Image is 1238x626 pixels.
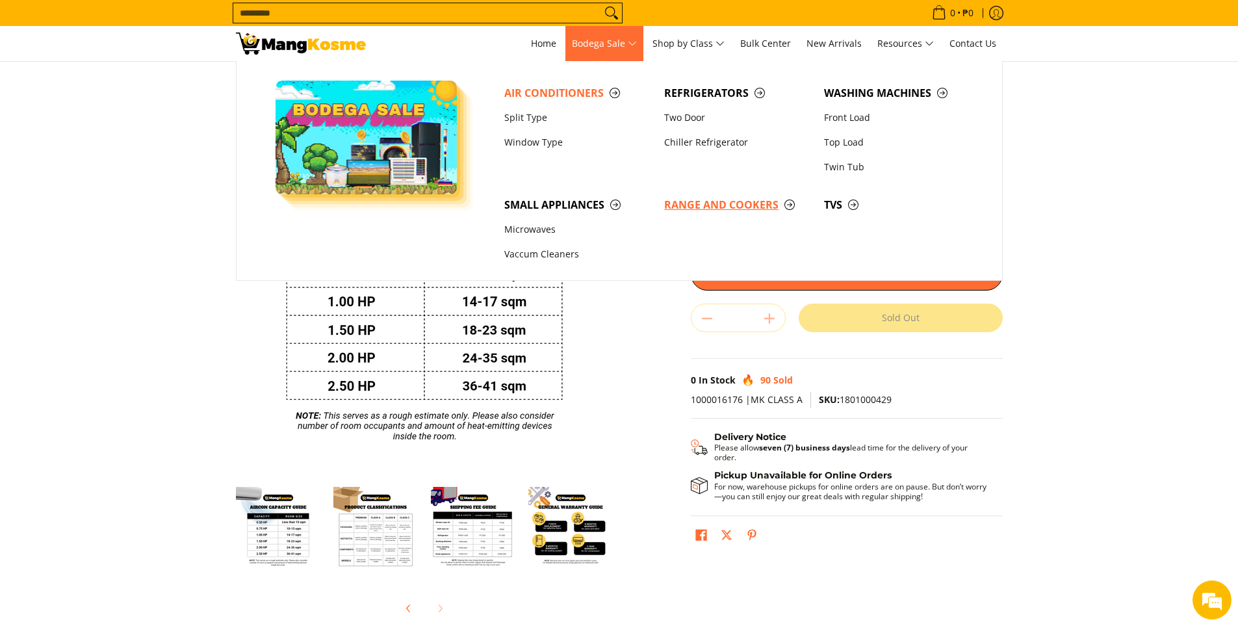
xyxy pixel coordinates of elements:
button: Previous [394,594,423,623]
a: Bodega Sale [565,26,643,61]
span: Washing Machines [824,85,971,101]
strong: Pickup Unavailable for Online Orders [714,469,892,481]
a: Refrigerators [658,81,818,105]
a: New Arrivals [800,26,868,61]
img: Bodega Sale [276,81,458,194]
p: For now, warehouse pickups for online orders are on pause. But don’t worry—you can still enjoy ou... [714,482,990,501]
span: In Stock [699,374,736,386]
span: Sold [773,374,793,386]
a: Two Door [658,105,818,130]
img: Condura 2.50 HP Prima Inverter Split-Type Air Conditioner (Class A)-5 [333,487,418,571]
span: • [928,6,977,20]
a: Bulk Center [734,26,797,61]
span: TVs [824,197,971,213]
a: Front Load [818,105,977,130]
img: Condura 2.50 HP Prima Inverter Split-Type Air Conditioner (Class A)-6 [431,487,515,571]
a: Split Type [498,105,658,130]
span: Contact Us [949,37,996,49]
a: Home [524,26,563,61]
a: Window Type [498,130,658,155]
span: SKU: [819,393,840,406]
span: 1801000429 [819,393,892,406]
nav: Main Menu [379,26,1003,61]
span: Home [531,37,556,49]
img: Condura 2.50 HP Prima Inverter Split-Type Air Conditioner (Class A)-4 [236,487,320,571]
a: Share on Facebook [692,526,710,548]
a: TVs [818,192,977,217]
span: ₱0 [961,8,975,18]
span: 0 [948,8,957,18]
a: Twin Tub [818,155,977,179]
span: New Arrivals [806,37,862,49]
a: Contact Us [943,26,1003,61]
button: Shipping & Delivery [691,432,990,463]
a: Shop by Class [646,26,731,61]
button: Search [601,3,622,23]
span: 90 [760,374,771,386]
a: Chiller Refrigerator [658,130,818,155]
span: Resources [877,36,934,52]
span: Bulk Center [740,37,791,49]
a: Small Appliances [498,192,658,217]
span: We're online! [75,164,179,295]
a: Top Load [818,130,977,155]
a: Pin on Pinterest [743,526,761,548]
strong: Delivery Notice [714,431,786,443]
img: general-warranty-guide-infographic-mang-kosme [528,487,613,571]
span: Refrigerators [664,85,811,101]
span: Shop by Class [652,36,725,52]
a: Air Conditioners [498,81,658,105]
div: Minimize live chat window [213,7,244,38]
span: Range and Cookers [664,197,811,213]
span: Bodega Sale [572,36,637,52]
img: Condura 2.5 HP Prima Inverter Split-Type Aircon (Class A) l Mang Kosme [236,33,366,55]
a: Washing Machines [818,81,977,105]
p: Please allow lead time for the delivery of your order. [714,443,990,462]
span: Air Conditioners [504,85,651,101]
a: Post on X [717,526,736,548]
a: Microwaves [498,218,658,242]
a: Range and Cookers [658,192,818,217]
a: Resources [871,26,940,61]
textarea: Type your message and hit 'Enter' [6,355,248,400]
span: 1000016176 |MK CLASS A [691,393,803,406]
span: Small Appliances [504,197,651,213]
a: Vaccum Cleaners [498,242,658,267]
div: Chat with us now [68,73,218,90]
strong: seven (7) business days [759,442,850,453]
span: 0 [691,374,696,386]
